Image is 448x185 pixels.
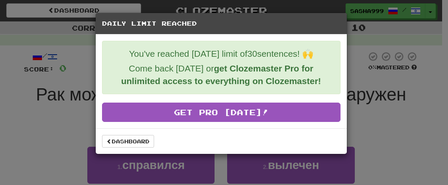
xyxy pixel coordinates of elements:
a: Dashboard [102,135,154,148]
p: Come back [DATE] or [109,62,334,87]
a: Get Pro [DATE]! [102,103,341,122]
p: You've reached [DATE] limit of 30 sentences! 🙌 [109,48,334,60]
h5: Daily Limit Reached [102,19,341,28]
strong: get Clozemaster Pro for unlimited access to everything on Clozemaster! [121,63,321,86]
